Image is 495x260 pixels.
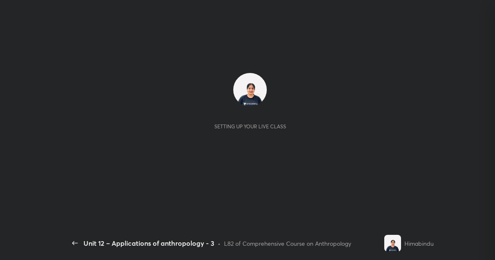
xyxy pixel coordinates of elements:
[404,239,434,248] div: Himabindu
[384,235,401,252] img: c8700997fef849a79414b35ed3cf7695.jpg
[218,239,221,248] div: •
[83,238,214,248] div: Unit 12 – Applications of anthropology - 3
[214,123,286,130] div: Setting up your live class
[224,239,351,248] div: L82 of Comprehensive Course on Anthropology
[233,73,267,107] img: c8700997fef849a79414b35ed3cf7695.jpg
